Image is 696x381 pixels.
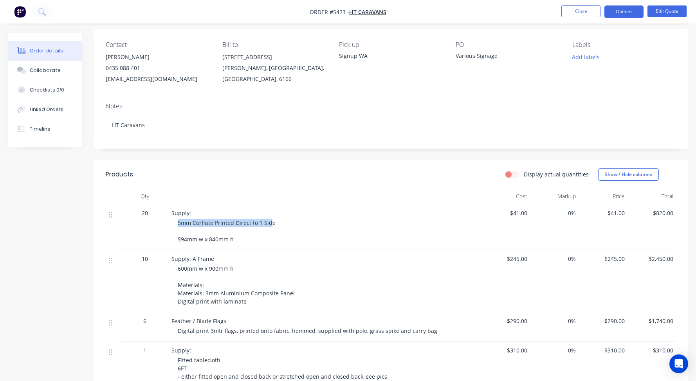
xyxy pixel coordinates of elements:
[106,170,133,179] div: Products
[142,209,148,217] span: 20
[178,356,387,380] span: Fitted tablecloth 6FT - either fitted open and closed back or stretched open and closed back, see...
[8,80,82,100] button: Checklists 0/0
[572,41,676,49] div: Labels
[349,8,386,16] a: HT Caravans
[121,189,168,204] div: Qty
[534,346,576,354] span: 0%
[310,8,349,16] span: Order #5423 -
[171,347,191,354] span: Supply:
[339,41,443,49] div: Pick up
[106,113,676,137] div: HT Caravans
[598,168,659,181] button: Show / Hide columns
[485,255,527,263] span: $245.00
[456,52,554,63] div: Various Signage
[30,67,61,74] div: Collaborate
[106,102,676,110] div: Notes
[171,209,191,217] span: Supply:
[568,52,604,62] button: Add labels
[631,317,674,325] span: $1,740.00
[485,209,527,217] span: $41.00
[106,41,210,49] div: Contact
[582,255,625,263] span: $245.00
[530,189,579,204] div: Markup
[222,41,326,49] div: Bill to
[339,52,443,60] div: Signup WA
[485,346,527,354] span: $310.00
[561,5,600,17] button: Close
[582,346,625,354] span: $310.00
[485,317,527,325] span: $290.00
[143,346,146,354] span: 1
[30,47,63,54] div: Order details
[178,265,296,305] span: 600mm w x 900mm h Materials: Materials: 3mm Aluminium Composite Panel Digital print with laminate
[669,354,688,373] div: Open Intercom Messenger
[534,255,576,263] span: 0%
[222,52,326,63] div: [STREET_ADDRESS]
[8,61,82,80] button: Collaborate
[222,52,326,84] div: [STREET_ADDRESS][PERSON_NAME], [GEOGRAPHIC_DATA], [GEOGRAPHIC_DATA], 6166
[142,255,148,263] span: 10
[222,63,326,84] div: [PERSON_NAME], [GEOGRAPHIC_DATA], [GEOGRAPHIC_DATA], 6166
[524,170,589,178] label: Display actual quantities
[171,317,226,325] span: Feather / Blade Flags
[534,209,576,217] span: 0%
[178,219,276,243] span: 5mm Corflute Printed Direct to 1 Side 594mm w x 840mm h
[582,209,625,217] span: $41.00
[604,5,644,18] button: Options
[106,63,210,74] div: 0435 088 401
[631,255,674,263] span: $2,450.00
[143,317,146,325] span: 6
[30,106,63,113] div: Linked Orders
[8,41,82,61] button: Order details
[171,255,214,262] span: Supply: A Frame
[30,86,64,93] div: Checklists 0/0
[456,41,560,49] div: PO
[14,6,26,18] img: Factory
[579,189,628,204] div: Price
[106,74,210,84] div: [EMAIL_ADDRESS][DOMAIN_NAME]
[178,327,437,334] span: Digital print 3mtr flags, printed onto fabric, hemmed, supplied with pole, grass spike and carry bag
[30,126,50,133] div: Timeline
[628,189,677,204] div: Total
[481,189,530,204] div: Cost
[8,100,82,119] button: Linked Orders
[8,119,82,139] button: Timeline
[582,317,625,325] span: $290.00
[647,5,687,17] button: Edit Quote
[631,346,674,354] span: $310.00
[534,317,576,325] span: 0%
[106,52,210,63] div: [PERSON_NAME]
[106,52,210,84] div: [PERSON_NAME]0435 088 401[EMAIL_ADDRESS][DOMAIN_NAME]
[631,209,674,217] span: $820.00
